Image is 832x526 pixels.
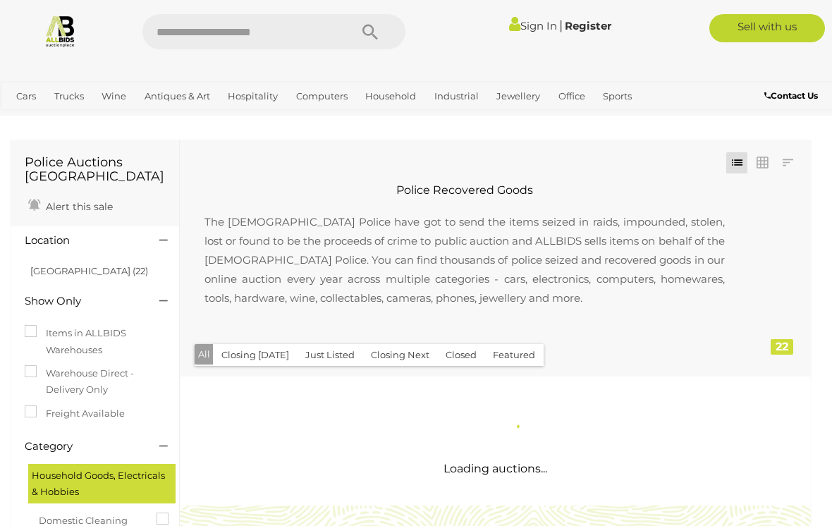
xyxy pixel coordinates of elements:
[195,344,214,365] button: All
[28,464,176,504] div: Household Goods, Electricals & Hobbies
[25,156,165,184] h1: Police Auctions [GEOGRAPHIC_DATA]
[139,85,216,108] a: Antiques & Art
[25,295,138,307] h4: Show Only
[190,184,739,197] h2: Police Recovered Goods
[49,85,90,108] a: Trucks
[297,344,363,366] button: Just Listed
[335,14,405,49] button: Search
[11,85,42,108] a: Cars
[44,14,77,47] img: Allbids.com.au
[565,19,611,32] a: Register
[360,85,422,108] a: Household
[222,85,283,108] a: Hospitality
[597,85,637,108] a: Sports
[25,365,165,398] label: Warehouse Direct - Delivery Only
[42,200,113,213] span: Alert this sale
[559,18,563,33] span: |
[25,235,138,247] h4: Location
[25,441,138,453] h4: Category
[362,344,438,366] button: Closing Next
[290,85,353,108] a: Computers
[443,462,547,475] span: Loading auctions...
[764,88,821,104] a: Contact Us
[771,339,793,355] div: 22
[484,344,544,366] button: Featured
[30,265,148,276] a: [GEOGRAPHIC_DATA] (22)
[491,85,546,108] a: Jewellery
[190,198,739,322] p: The [DEMOGRAPHIC_DATA] Police have got to send the items seized in raids, impounded, stolen, lost...
[437,344,485,366] button: Closed
[11,108,122,131] a: [GEOGRAPHIC_DATA]
[764,90,818,101] b: Contact Us
[709,14,825,42] a: Sell with us
[213,344,298,366] button: Closing [DATE]
[25,195,116,216] a: Alert this sale
[25,325,165,358] label: Items in ALLBIDS Warehouses
[429,85,484,108] a: Industrial
[25,405,125,422] label: Freight Available
[96,85,132,108] a: Wine
[553,85,591,108] a: Office
[509,19,557,32] a: Sign In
